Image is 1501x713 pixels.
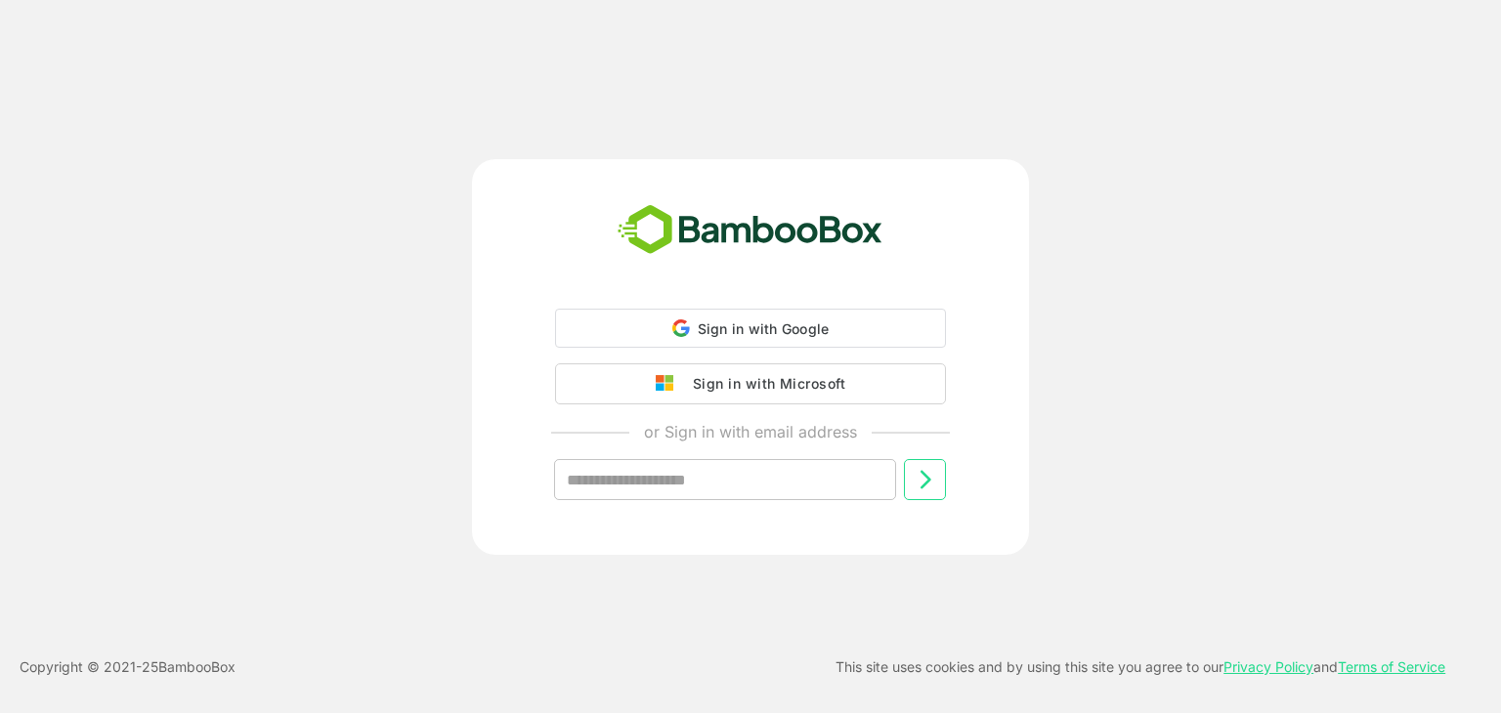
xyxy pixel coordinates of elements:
[607,198,893,263] img: bamboobox
[1338,658,1445,675] a: Terms of Service
[1223,658,1313,675] a: Privacy Policy
[836,655,1445,679] p: This site uses cookies and by using this site you agree to our and
[683,371,845,397] div: Sign in with Microsoft
[555,309,946,348] div: Sign in with Google
[656,375,683,393] img: google
[698,320,830,337] span: Sign in with Google
[555,363,946,404] button: Sign in with Microsoft
[644,420,857,443] p: or Sign in with email address
[20,655,236,679] p: Copyright © 2021- 25 BambooBox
